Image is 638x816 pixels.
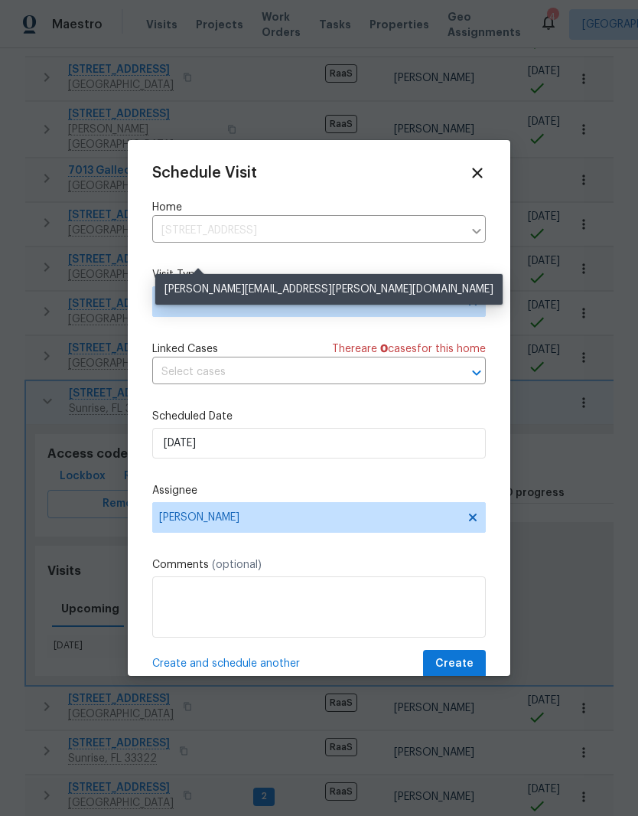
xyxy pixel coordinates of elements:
span: Create [435,654,474,674]
span: 0 [380,344,388,354]
span: (optional) [212,560,262,570]
span: Linked Cases [152,341,218,357]
label: Visit Type [152,267,486,282]
input: M/D/YYYY [152,428,486,459]
input: Select cases [152,361,443,384]
label: Scheduled Date [152,409,486,424]
button: Create [423,650,486,678]
div: [PERSON_NAME][EMAIL_ADDRESS][PERSON_NAME][DOMAIN_NAME] [155,274,503,305]
label: Comments [152,557,486,573]
span: Create and schedule another [152,656,300,671]
label: Assignee [152,483,486,498]
span: There are case s for this home [332,341,486,357]
span: Close [469,165,486,181]
span: Schedule Visit [152,165,257,181]
input: Enter in an address [152,219,463,243]
span: [PERSON_NAME] [159,511,459,524]
button: Open [466,362,487,384]
label: Home [152,200,486,215]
